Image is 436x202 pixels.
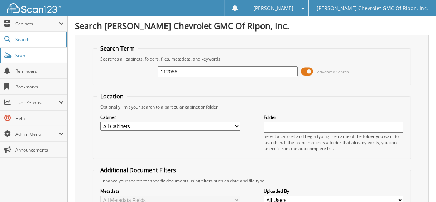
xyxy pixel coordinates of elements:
span: User Reports [15,100,59,106]
legend: Search Term [97,44,138,52]
legend: Additional Document Filters [97,166,179,174]
span: Bookmarks [15,84,64,90]
span: Scan [15,52,64,58]
label: Uploaded By [264,188,403,194]
legend: Location [97,92,127,100]
span: Help [15,115,64,121]
span: [PERSON_NAME] Chevrolet GMC Of Ripon, Inc. [317,6,428,10]
div: Optionally limit your search to a particular cabinet or folder [97,104,407,110]
span: [PERSON_NAME] [254,6,294,10]
span: Advanced Search [317,69,349,74]
label: Folder [264,114,403,120]
span: Reminders [15,68,64,74]
span: Cabinets [15,21,59,27]
span: Admin Menu [15,131,59,137]
div: Searches all cabinets, folders, files, metadata, and keywords [97,56,407,62]
h1: Search [PERSON_NAME] Chevrolet GMC Of Ripon, Inc. [75,20,429,32]
label: Cabinet [100,114,240,120]
img: scan123-logo-white.svg [7,3,61,13]
span: Search [15,37,63,43]
span: Announcements [15,147,64,153]
label: Metadata [100,188,240,194]
div: Enhance your search for specific documents using filters such as date and file type. [97,178,407,184]
div: Select a cabinet and begin typing the name of the folder you want to search in. If the name match... [264,133,403,151]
